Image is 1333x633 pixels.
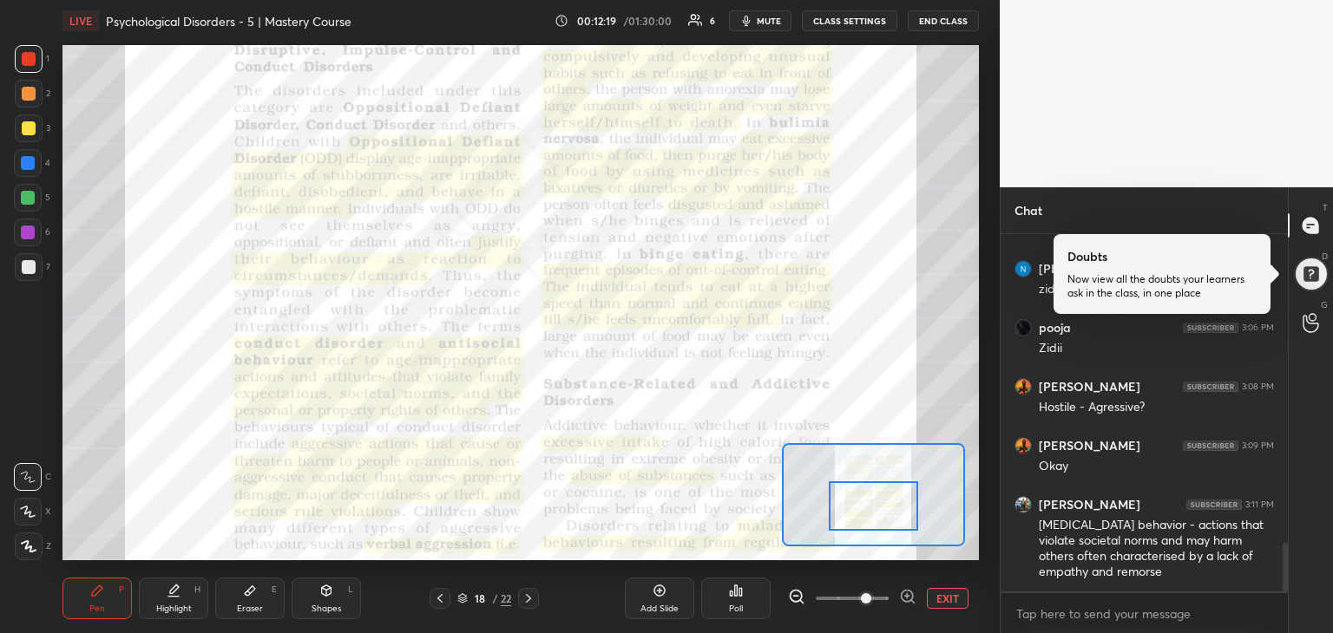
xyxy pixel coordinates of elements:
div: X [14,498,51,525]
h6: [PERSON_NAME] [1039,497,1140,512]
div: P [119,585,124,594]
div: 18 [471,593,489,604]
p: Chat [1001,187,1056,233]
div: grid [1001,234,1288,591]
div: 1 [15,45,49,73]
div: E [272,585,277,594]
h6: [PERSON_NAME] [1039,261,1140,277]
img: 4P8fHbbgJtejmAAAAAElFTkSuQmCC [1183,440,1238,451]
div: Z [15,532,51,560]
button: CLASS SETTINGS [802,10,897,31]
img: thumbnail.jpg [1015,438,1031,454]
img: thumbnail.jpg [1015,261,1031,277]
div: Pen [89,604,105,613]
p: T [1323,201,1328,214]
div: / [492,593,497,604]
div: 2 [15,80,50,108]
div: 6 [710,16,715,25]
img: thumbnail.jpg [1015,379,1031,395]
p: G [1321,298,1328,311]
div: 6 [14,219,50,246]
h6: [PERSON_NAME] [1039,438,1140,454]
div: [MEDICAL_DATA] behavior - actions that violate societal norms and may harm others often character... [1039,517,1274,581]
h4: Psychological Disorders - 5 | Mastery Course [106,13,351,29]
p: D [1322,250,1328,263]
div: Poll [729,604,743,613]
img: 4P8fHbbgJtejmAAAAAElFTkSuQmCC [1183,382,1238,392]
div: Add Slide [640,604,679,613]
h6: pooja [1039,320,1071,336]
h6: [PERSON_NAME] [1039,379,1140,395]
img: thumbnail.jpg [1015,497,1031,512]
div: LIVE [62,10,99,31]
img: 4P8fHbbgJtejmAAAAAElFTkSuQmCC [1186,499,1242,510]
div: L [348,585,353,594]
div: Highlight [156,604,192,613]
div: 22 [501,591,511,606]
div: 3 [15,114,50,142]
div: C [14,463,51,491]
div: 4 [14,149,50,177]
div: 3:06 PM [1242,323,1274,333]
div: Shapes [312,604,341,613]
div: 7 [15,253,50,281]
div: 3:09 PM [1242,440,1274,451]
span: mute [757,15,781,27]
div: Eraser [237,604,263,613]
div: 3:08 PM [1242,382,1274,392]
img: thumbnail.jpg [1015,320,1031,336]
button: mute [729,10,791,31]
button: EXIT [927,588,969,609]
div: H [194,585,200,594]
div: Zidii [1039,340,1274,357]
div: Okay [1039,458,1274,475]
div: Hostile - Agressive? [1039,399,1274,416]
div: ziddi [1039,281,1274,298]
div: 3:11 PM [1245,499,1274,510]
button: END CLASS [908,10,979,31]
img: 4P8fHbbgJtejmAAAAAElFTkSuQmCC [1183,323,1238,333]
div: 5 [14,184,50,212]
